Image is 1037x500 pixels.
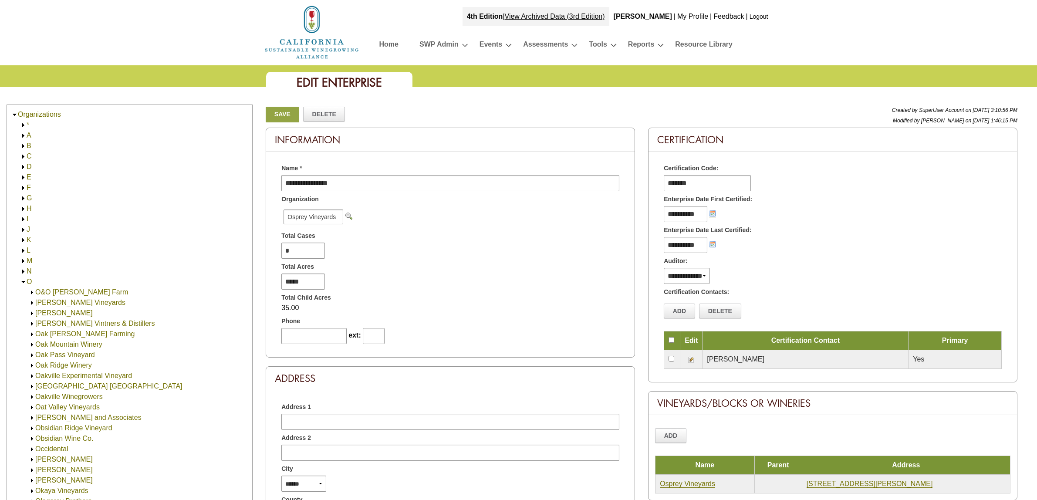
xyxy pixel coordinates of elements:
[29,300,35,306] img: Expand O'Connell Vineyards
[709,241,716,248] img: Choose a date
[29,383,35,390] img: Expand Oakville Ranch Vineyards
[677,13,708,20] a: My Profile
[688,356,695,363] img: Edit
[266,128,635,152] div: Information
[745,7,749,26] div: |
[29,477,35,484] img: Expand Oehlman Vineyard
[20,268,27,275] img: Expand N
[20,185,27,191] img: Expand F
[281,402,311,412] span: Address 1
[379,38,399,54] a: Home
[29,456,35,463] img: Expand Oddone Vineyard
[664,304,695,318] a: Add
[20,174,27,181] img: Expand E
[348,331,361,339] span: ext:
[27,142,31,149] a: B
[35,435,93,442] a: Obsidian Wine Co.
[754,456,802,475] td: Parent
[35,393,103,400] a: Oakville Winegrowers
[35,330,135,338] a: Oak [PERSON_NAME] Farming
[29,446,35,453] img: Expand Occidental
[463,7,609,26] div: |
[35,476,93,484] a: [PERSON_NAME]
[664,287,729,297] span: Certification Contacts:
[281,433,311,443] span: Address 2
[35,341,102,348] a: Oak Mountain Winery
[20,226,27,233] img: Expand J
[802,456,1010,475] td: Address
[628,38,654,54] a: Reports
[664,257,687,266] span: Auditor:
[29,331,35,338] img: Expand Oak Knoll Farming
[29,394,35,400] img: Expand Oakville Winegrowers
[11,111,18,118] img: Collapse Organizations
[35,320,155,327] a: [PERSON_NAME] Vintners & Distillers
[29,352,35,358] img: Expand Oak Pass Vineyard
[284,209,343,224] span: Osprey Vineyards
[750,13,768,20] a: Logout
[707,355,764,363] span: [PERSON_NAME]
[266,367,635,390] div: Address
[675,38,733,54] a: Resource Library
[20,153,27,160] img: Expand C
[35,456,93,463] a: [PERSON_NAME]
[27,226,30,233] a: J
[29,289,35,296] img: Expand O&O Jimenez Farm
[20,247,27,254] img: Expand L
[27,267,32,275] a: N
[35,382,182,390] a: [GEOGRAPHIC_DATA] [GEOGRAPHIC_DATA]
[419,38,459,54] a: SWP Admin
[303,107,345,122] a: Delete
[699,304,741,318] a: Delete
[27,163,32,170] a: D
[29,373,35,379] img: Expand Oakville Experimental Vineyard
[281,195,319,204] span: Organization
[649,392,1017,415] div: Vineyards/Blocks or Wineries
[29,341,35,348] img: Expand Oak Mountain Winery
[807,480,933,488] a: [STREET_ADDRESS][PERSON_NAME]
[29,467,35,473] img: Expand Odmann Vineyard
[27,236,31,243] a: K
[35,351,95,358] a: Oak Pass Vineyard
[20,279,27,285] img: Collapse O
[27,205,32,212] a: H
[664,195,752,204] span: Enterprise Date First Certified:
[281,317,300,326] span: Phone
[709,7,713,26] div: |
[27,257,32,264] a: M
[35,445,68,453] a: Occidental
[264,28,360,35] a: Home
[266,107,299,122] a: Save
[29,415,35,421] img: Expand Obregon and Associates
[20,143,27,149] img: Expand B
[281,464,293,473] span: City
[27,184,31,191] a: F
[29,321,35,327] img: Expand O'Neill Vintners & Distillers
[664,164,718,173] span: Certification Code:
[892,107,1017,124] span: Created by SuperUser Account on [DATE] 3:10:56 PM Modified by [PERSON_NAME] on [DATE] 1:46:15 PM
[20,206,27,212] img: Expand H
[709,210,716,217] img: Choose a date
[35,361,92,369] a: Oak Ridge Winery
[35,299,125,306] a: [PERSON_NAME] Vineyards
[281,304,299,311] span: 35.00
[29,404,35,411] img: Expand Oat Valley Vineyards
[297,75,382,90] span: Edit Enterprise
[20,195,27,202] img: Expand G
[480,38,502,54] a: Events
[27,152,32,160] a: C
[20,216,27,223] img: Expand I
[29,436,35,442] img: Expand Obsidian Wine Co.
[35,372,132,379] a: Oakville Experimental Vineyard
[664,226,752,235] span: Enterprise Date Last Certified:
[505,13,605,20] a: View Archived Data (3rd Edition)
[20,122,27,128] img: Expand *
[264,4,360,60] img: logo_cswa2x.png
[913,355,924,363] span: Yes
[18,111,61,118] a: Organizations
[467,13,503,20] strong: 4th Edition
[680,331,703,350] td: Edit
[703,331,909,350] td: Certification Contact
[35,403,100,411] a: Oat Valley Vineyards
[35,309,93,317] a: [PERSON_NAME]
